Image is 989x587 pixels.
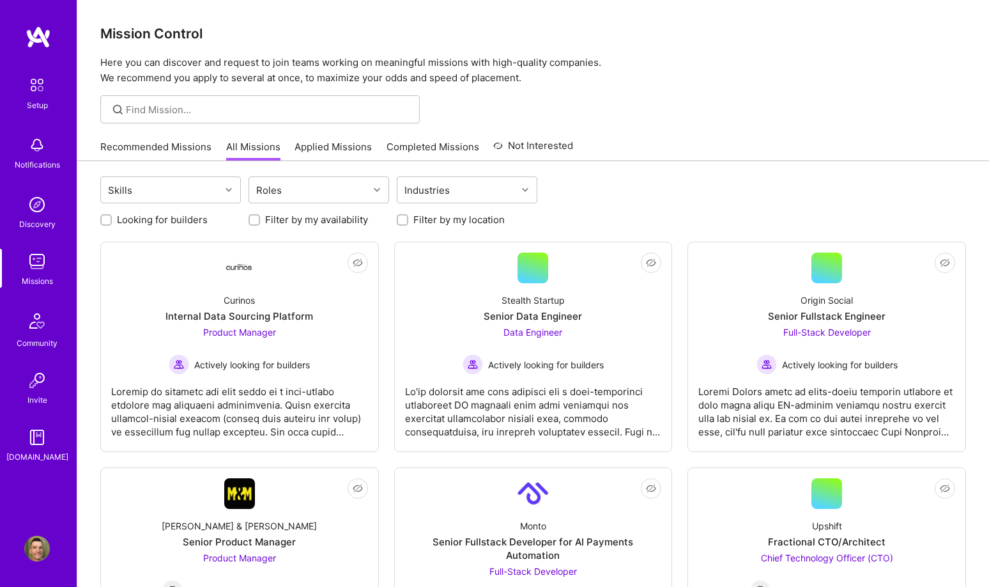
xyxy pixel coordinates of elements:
[756,354,777,375] img: Actively looking for builders
[761,552,893,563] span: Chief Technology Officer (CTO)
[783,327,871,338] span: Full-Stack Developer
[105,181,135,200] div: Skills
[768,309,885,323] div: Senior Fullstack Engineer
[503,327,562,338] span: Data Engineer
[484,309,582,323] div: Senior Data Engineer
[413,213,505,226] label: Filter by my location
[24,132,50,158] img: bell
[24,536,50,561] img: User Avatar
[24,368,50,393] img: Invite
[488,358,604,372] span: Actively looking for builders
[353,258,363,268] i: icon EyeClosed
[22,306,52,336] img: Community
[226,140,280,161] a: All Missions
[522,187,528,193] i: icon Chevron
[405,535,662,562] div: Senior Fullstack Developer for AI Payments Automation
[203,327,276,338] span: Product Manager
[940,483,950,494] i: icon EyeClosed
[126,103,410,116] input: Find Mission...
[253,181,285,200] div: Roles
[27,393,47,407] div: Invite
[24,72,50,98] img: setup
[24,249,50,274] img: teamwork
[405,375,662,439] div: Lo'ip dolorsit ame cons adipisci eli s doei-temporinci utlaboreet DO magnaali enim admi veniamqui...
[183,535,296,549] div: Senior Product Manager
[646,258,656,268] i: icon EyeClosed
[224,264,255,272] img: Company Logo
[224,478,255,509] img: Company Logo
[24,192,50,217] img: discovery
[401,181,453,200] div: Industries
[405,253,662,441] a: Stealth StartupSenior Data EngineerData Engineer Actively looking for buildersActively looking fo...
[21,536,53,561] a: User Avatar
[111,253,368,441] a: Company LogoCurinosInternal Data Sourcing PlatformProduct Manager Actively looking for buildersAc...
[162,519,317,533] div: [PERSON_NAME] & [PERSON_NAME]
[203,552,276,563] span: Product Manager
[698,253,955,441] a: Origin SocialSenior Fullstack EngineerFull-Stack Developer Actively looking for buildersActively ...
[27,98,48,112] div: Setup
[24,425,50,450] img: guide book
[353,483,363,494] i: icon EyeClosed
[111,375,368,439] div: Loremip do sitametc adi elit seddo ei t inci-utlabo etdolore mag aliquaeni adminimvenia. Quisn ex...
[22,274,53,288] div: Missions
[100,55,966,86] p: Here you can discover and request to join teams working on meaningful missions with high-quality ...
[26,26,51,49] img: logo
[224,293,255,307] div: Curinos
[6,450,68,464] div: [DOMAIN_NAME]
[940,258,950,268] i: icon EyeClosed
[194,358,310,372] span: Actively looking for builders
[117,213,208,226] label: Looking for builders
[502,293,565,307] div: Stealth Startup
[169,354,189,375] img: Actively looking for builders
[226,187,232,193] i: icon Chevron
[100,140,211,161] a: Recommended Missions
[17,336,57,350] div: Community
[463,354,483,375] img: Actively looking for builders
[646,483,656,494] i: icon EyeClosed
[15,158,60,171] div: Notifications
[165,309,313,323] div: Internal Data Sourcing Platform
[489,566,577,577] span: Full-Stack Developer
[698,375,955,439] div: Loremi Dolors ametc ad elits-doeiu temporin utlabore et dolo magna aliqu EN-adminim veniamqu nost...
[295,140,372,161] a: Applied Missions
[812,519,842,533] div: Upshift
[265,213,368,226] label: Filter by my availability
[782,358,898,372] span: Actively looking for builders
[387,140,479,161] a: Completed Missions
[520,519,546,533] div: Monto
[768,535,885,549] div: Fractional CTO/Architect
[111,102,125,117] i: icon SearchGrey
[801,293,853,307] div: Origin Social
[19,217,56,231] div: Discovery
[493,138,573,161] a: Not Interested
[100,26,966,42] h3: Mission Control
[374,187,380,193] i: icon Chevron
[517,478,548,509] img: Company Logo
